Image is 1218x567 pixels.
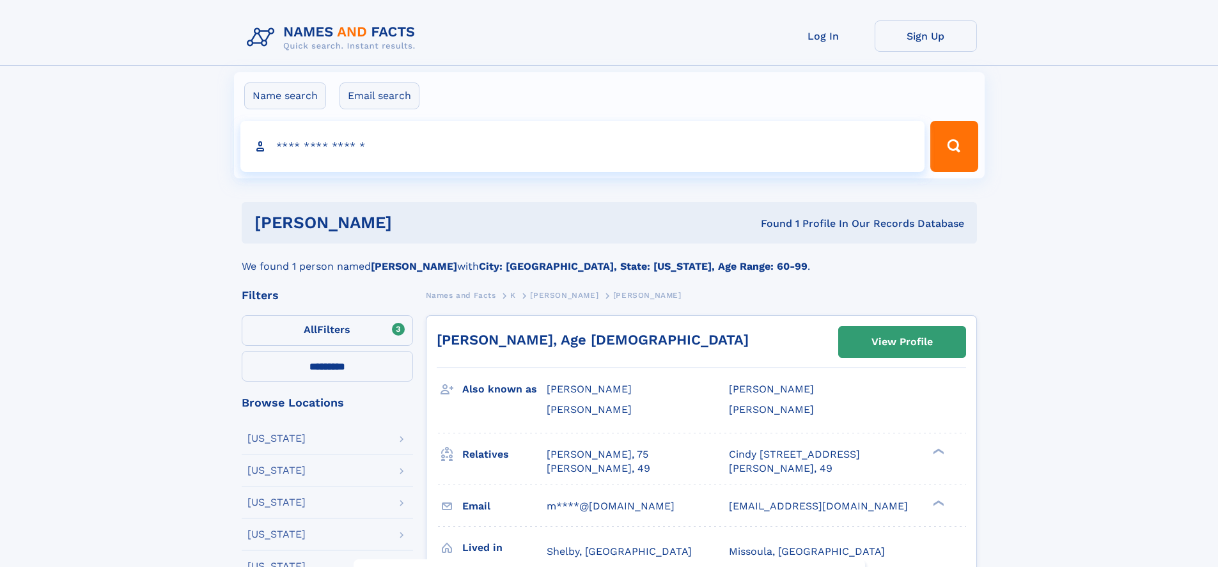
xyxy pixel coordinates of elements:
[304,323,317,336] span: All
[242,20,426,55] img: Logo Names and Facts
[547,383,632,395] span: [PERSON_NAME]
[247,529,306,540] div: [US_STATE]
[729,500,908,512] span: [EMAIL_ADDRESS][DOMAIN_NAME]
[244,82,326,109] label: Name search
[530,291,598,300] span: [PERSON_NAME]
[437,332,749,348] a: [PERSON_NAME], Age [DEMOGRAPHIC_DATA]
[462,537,547,559] h3: Lived in
[242,397,413,408] div: Browse Locations
[247,497,306,508] div: [US_STATE]
[875,20,977,52] a: Sign Up
[729,447,860,462] a: Cindy [STREET_ADDRESS]
[613,291,682,300] span: [PERSON_NAME]
[462,378,547,400] h3: Also known as
[462,444,547,465] h3: Relatives
[371,260,457,272] b: [PERSON_NAME]
[772,20,875,52] a: Log In
[426,287,496,303] a: Names and Facts
[510,287,516,303] a: K
[729,403,814,416] span: [PERSON_NAME]
[871,327,933,357] div: View Profile
[462,495,547,517] h3: Email
[839,327,965,357] a: View Profile
[547,447,648,462] a: [PERSON_NAME], 75
[547,462,650,476] a: [PERSON_NAME], 49
[242,244,977,274] div: We found 1 person named with .
[240,121,925,172] input: search input
[729,383,814,395] span: [PERSON_NAME]
[530,287,598,303] a: [PERSON_NAME]
[242,315,413,346] label: Filters
[247,465,306,476] div: [US_STATE]
[340,82,419,109] label: Email search
[729,545,885,557] span: Missoula, [GEOGRAPHIC_DATA]
[242,290,413,301] div: Filters
[510,291,516,300] span: K
[930,121,978,172] button: Search Button
[729,462,832,476] a: [PERSON_NAME], 49
[547,545,692,557] span: Shelby, [GEOGRAPHIC_DATA]
[247,433,306,444] div: [US_STATE]
[479,260,808,272] b: City: [GEOGRAPHIC_DATA], State: [US_STATE], Age Range: 60-99
[254,215,577,231] h1: [PERSON_NAME]
[547,403,632,416] span: [PERSON_NAME]
[930,447,945,455] div: ❯
[576,217,964,231] div: Found 1 Profile In Our Records Database
[930,499,945,507] div: ❯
